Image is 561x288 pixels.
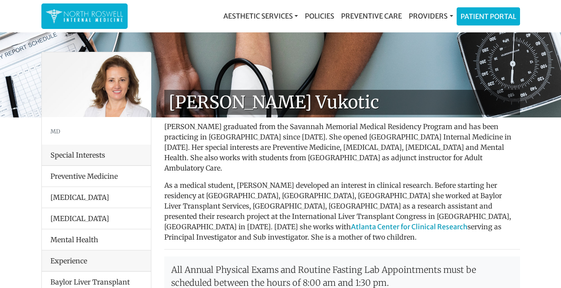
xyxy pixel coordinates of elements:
a: Aesthetic Services [220,7,301,25]
img: Dr. Goga Vukotis [42,52,151,117]
a: Atlanta Center for Clinical Research [351,222,467,231]
li: Mental Health [42,229,151,250]
img: North Roswell Internal Medicine [46,8,123,25]
div: Experience [42,250,151,272]
li: Preventive Medicine [42,166,151,187]
small: MD [50,128,60,135]
h1: [PERSON_NAME] Vukotic [164,90,520,115]
li: [MEDICAL_DATA] [42,208,151,229]
a: Policies [301,7,338,25]
p: As a medical student, [PERSON_NAME] developed an interest in clinical research. Before starting h... [164,180,520,242]
div: Special Interests [42,145,151,166]
a: Patient Portal [457,8,520,25]
p: [PERSON_NAME] graduated from the Savannah Memorial Medical Residency Program and has been practic... [164,121,520,173]
li: [MEDICAL_DATA] [42,187,151,208]
a: Providers [405,7,456,25]
a: Preventive Care [338,7,405,25]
